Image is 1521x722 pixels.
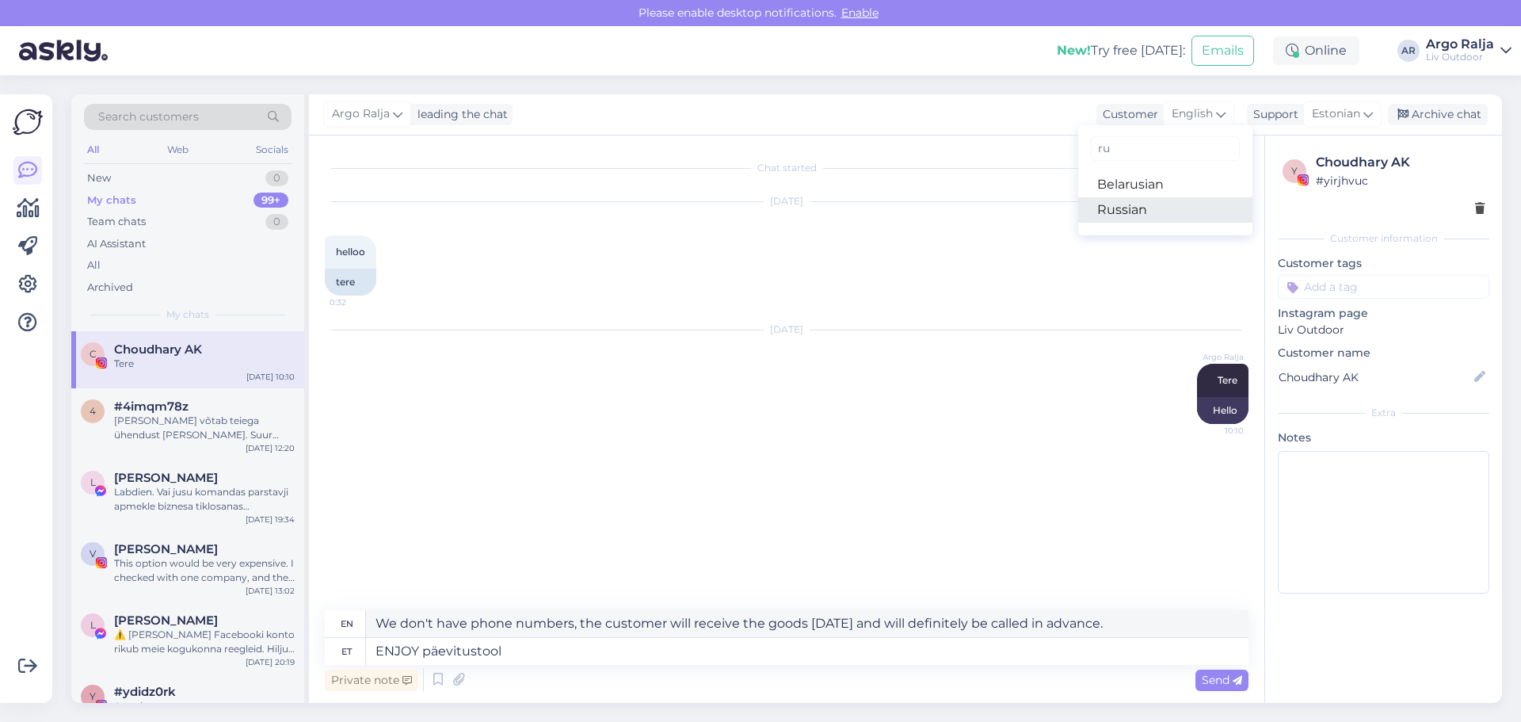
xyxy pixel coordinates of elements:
[13,107,43,137] img: Askly Logo
[246,514,295,525] div: [DATE] 19:34
[253,193,288,208] div: 99+
[336,246,365,258] span: helloo
[1057,43,1091,58] b: New!
[1247,106,1298,123] div: Support
[164,139,192,160] div: Web
[1316,172,1485,189] div: # yirjhvuc
[84,139,102,160] div: All
[1388,104,1488,125] div: Archive chat
[90,476,96,488] span: L
[1057,41,1185,60] div: Try free [DATE]:
[246,585,295,597] div: [DATE] 13:02
[246,371,295,383] div: [DATE] 10:10
[330,296,389,308] span: 0:32
[1078,197,1252,223] a: Russian
[114,471,218,485] span: Lev Fainveits
[114,542,218,556] span: Viktoria
[114,342,202,357] span: Choudhary AK
[1278,231,1489,246] div: Customer information
[114,699,295,713] div: Attachment
[265,214,288,230] div: 0
[341,610,353,637] div: en
[1278,406,1489,420] div: Extra
[1273,36,1359,65] div: Online
[246,442,295,454] div: [DATE] 12:20
[1426,38,1494,51] div: Argo Ralja
[114,556,295,585] div: This option would be very expensive. I checked with one company, and they quoted 10,000. That is ...
[1202,673,1242,687] span: Send
[332,105,390,123] span: Argo Ralja
[1278,255,1489,272] p: Customer tags
[1218,374,1237,386] span: Tere
[87,214,146,230] div: Team chats
[325,269,376,296] div: tere
[1312,105,1360,123] span: Estonian
[325,194,1248,208] div: [DATE]
[166,308,209,322] span: My chats
[90,348,97,360] span: C
[1184,425,1244,437] span: 10:10
[114,414,295,442] div: [PERSON_NAME] võtab teiega ühendust [PERSON_NAME]. Suur tänu ja kena päeva jätku!
[114,399,189,414] span: #4imqm78z
[1096,106,1158,123] div: Customer
[1278,305,1489,322] p: Instagram page
[90,619,96,631] span: L
[325,670,418,691] div: Private note
[1278,275,1489,299] input: Add a tag
[90,405,96,417] span: 4
[246,656,295,668] div: [DATE] 20:19
[1278,345,1489,361] p: Customer name
[98,109,199,125] span: Search customers
[253,139,292,160] div: Socials
[87,258,101,273] div: All
[1191,36,1254,66] button: Emails
[411,106,508,123] div: leading the chat
[114,485,295,514] div: Labdien. Vai jusu komandas parstavji apmekle biznesa tiklosanas pasakumus [GEOGRAPHIC_DATA]? Vai ...
[87,170,111,186] div: New
[1397,40,1420,62] div: AR
[341,638,352,665] div: et
[1426,51,1494,63] div: Liv Outdoor
[1278,430,1489,446] p: Notes
[114,628,295,656] div: ⚠️ [PERSON_NAME] Facebooki konto rikub meie kogukonna reegleid. Hiljuti on meie süsteem saanud ka...
[87,236,146,252] div: AI Assistant
[114,613,218,628] span: Lee Ann Fielies
[1316,153,1485,172] div: Choudhary AK
[1197,397,1248,424] div: Hello
[1291,165,1298,177] span: y
[114,357,295,371] div: Tere
[325,323,1248,337] div: [DATE]
[90,548,96,560] span: V
[1078,172,1252,197] a: Belarusian
[87,280,133,296] div: Archived
[1278,322,1489,338] p: Liv Outdoor
[87,193,136,208] div: My chats
[114,685,176,699] span: #ydidz0rk
[366,610,1248,637] textarea: ENJOY sun lounger
[1172,105,1213,123] span: English
[1426,38,1511,63] a: Argo RaljaLiv Outdoor
[837,6,883,20] span: Enable
[90,690,96,702] span: y
[1184,351,1244,363] span: Argo Ralja
[1091,136,1240,161] input: Type to filter...
[1279,369,1471,386] input: Add name
[325,161,1248,175] div: Chat started
[366,638,1248,665] textarea: ENJOY päevitustool
[265,170,288,186] div: 0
